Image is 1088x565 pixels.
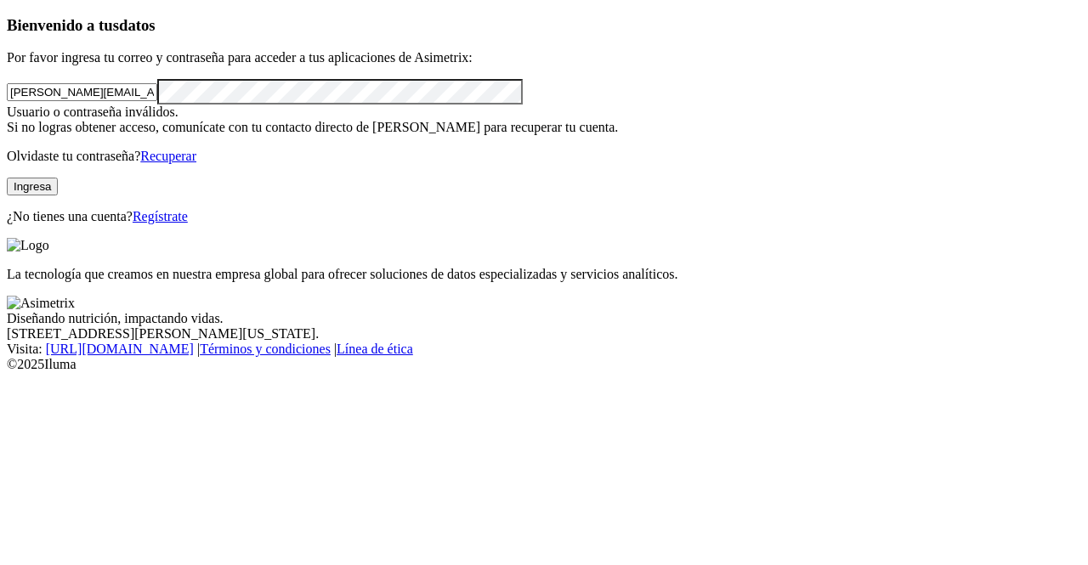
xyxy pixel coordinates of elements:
[7,50,1081,65] p: Por favor ingresa tu correo y contraseña para acceder a tus aplicaciones de Asimetrix:
[7,311,1081,326] div: Diseñando nutrición, impactando vidas.
[7,16,1081,35] h3: Bienvenido a tus
[140,149,196,163] a: Recuperar
[337,342,413,356] a: Línea de ética
[7,149,1081,164] p: Olvidaste tu contraseña?
[7,238,49,253] img: Logo
[7,209,1081,224] p: ¿No tienes una cuenta?
[133,209,188,223] a: Regístrate
[7,178,58,195] button: Ingresa
[7,357,1081,372] div: © 2025 Iluma
[7,267,1081,282] p: La tecnología que creamos en nuestra empresa global para ofrecer soluciones de datos especializad...
[200,342,331,356] a: Términos y condiciones
[7,342,1081,357] div: Visita : | |
[7,326,1081,342] div: [STREET_ADDRESS][PERSON_NAME][US_STATE].
[7,296,75,311] img: Asimetrix
[46,342,194,356] a: [URL][DOMAIN_NAME]
[7,105,1081,135] div: Usuario o contraseña inválidos. Si no logras obtener acceso, comunícate con tu contacto directo d...
[7,83,157,101] input: Tu correo
[119,16,156,34] span: datos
